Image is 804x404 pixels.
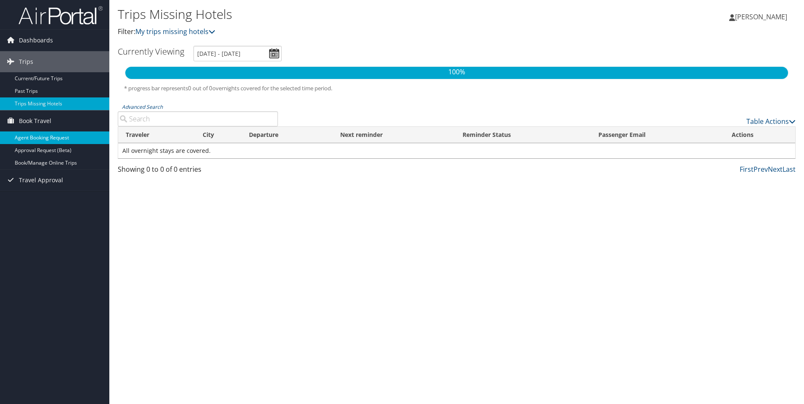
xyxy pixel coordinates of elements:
[122,103,163,110] a: Advanced Search
[125,67,788,78] p: 100%
[19,170,63,191] span: Travel Approval
[135,27,215,36] a: My trips missing hotels
[118,111,278,126] input: Advanced Search
[193,46,282,61] input: [DATE] - [DATE]
[740,165,754,174] a: First
[241,127,333,143] th: Departure: activate to sort column descending
[118,127,195,143] th: Traveler: activate to sort column ascending
[591,127,724,143] th: Passenger Email: activate to sort column ascending
[118,164,278,178] div: Showing 0 to 0 of 0 entries
[783,165,796,174] a: Last
[124,84,789,92] h5: * progress bar represents overnights covered for the selected time period.
[455,127,591,143] th: Reminder Status
[754,165,768,174] a: Prev
[735,12,787,21] span: [PERSON_NAME]
[724,127,795,143] th: Actions
[19,30,53,51] span: Dashboards
[118,26,570,37] p: Filter:
[118,46,184,57] h3: Currently Viewing
[746,117,796,126] a: Table Actions
[188,84,212,92] span: 0 out of 0
[195,127,241,143] th: City: activate to sort column ascending
[118,143,795,158] td: All overnight stays are covered.
[19,110,51,131] span: Book Travel
[118,5,570,23] h1: Trips Missing Hotels
[19,5,103,25] img: airportal-logo.png
[729,4,796,29] a: [PERSON_NAME]
[333,127,455,143] th: Next reminder
[768,165,783,174] a: Next
[19,51,33,72] span: Trips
